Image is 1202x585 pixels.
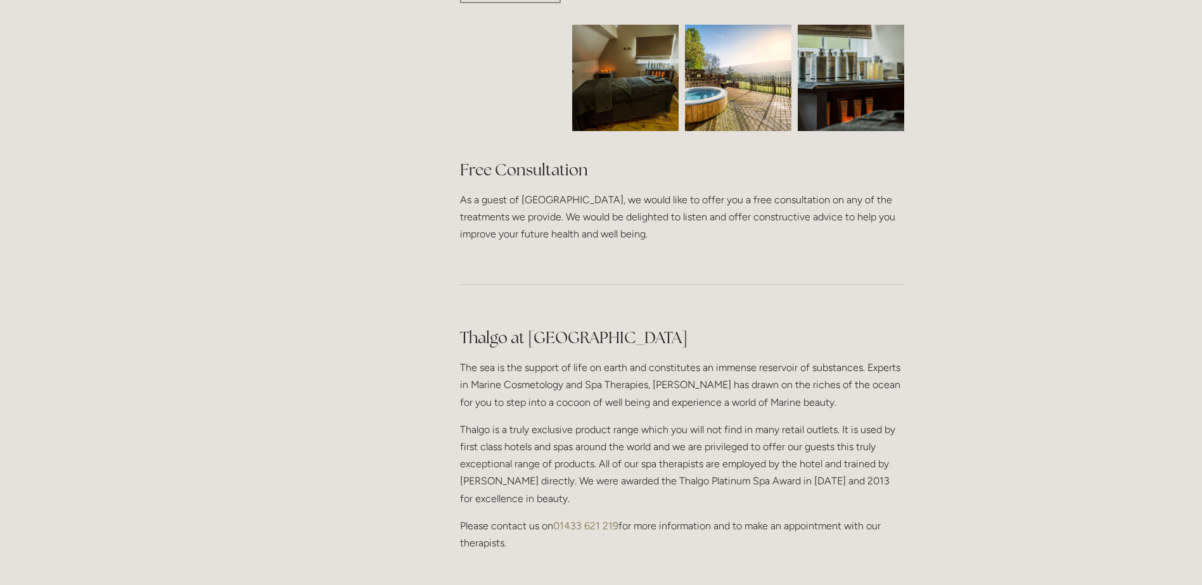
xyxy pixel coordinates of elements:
[460,159,904,181] h2: Free Consultation
[553,520,618,532] a: 01433 621 219
[460,191,904,243] p: As a guest of [GEOGRAPHIC_DATA], we would like to offer you a free consultation on any of the tre...
[546,25,705,131] img: Spa room, Losehill House Hotel and Spa
[460,359,904,411] p: The sea is the support of life on earth and constitutes an immense reservoir of substances. Exper...
[771,25,931,131] img: Body creams in the spa room, Losehill House Hotel and Spa
[460,327,904,349] h2: Thalgo at [GEOGRAPHIC_DATA]
[685,25,791,131] img: Outdoor jacuzzi with a view of the Peak District, Losehill House Hotel and Spa
[460,421,904,507] p: Thalgo is a truly exclusive product range which you will not find in many retail outlets. It is u...
[460,517,904,551] p: Please contact us on for more information and to make an appointment with our therapists.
